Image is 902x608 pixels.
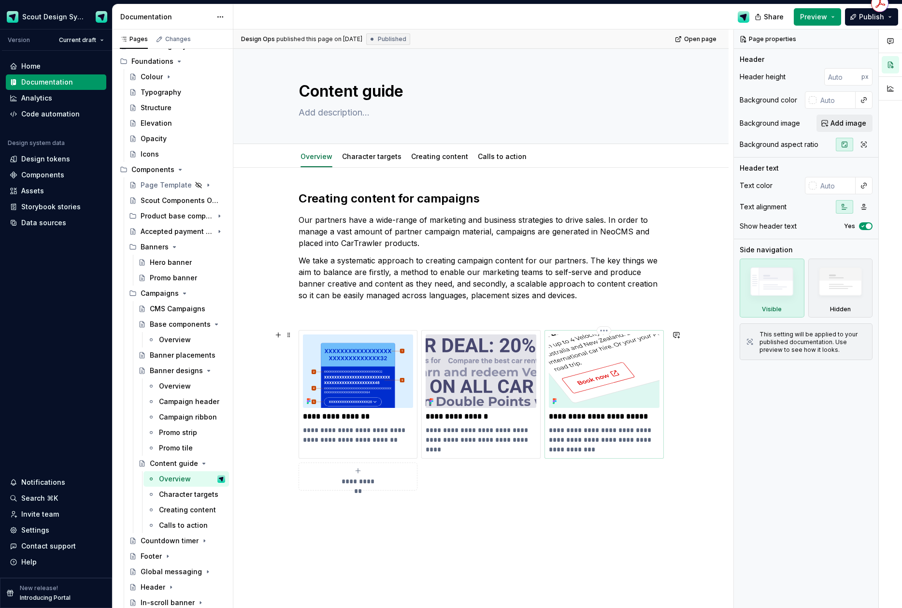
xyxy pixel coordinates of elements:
[125,85,229,100] a: Typography
[672,32,721,46] a: Open page
[8,139,65,147] div: Design system data
[159,335,191,345] div: Overview
[378,35,406,43] span: Published
[143,487,229,502] a: Character targets
[141,72,163,82] div: Colour
[21,109,80,119] div: Code automation
[6,151,106,167] a: Design tokens
[474,146,530,166] div: Calls to action
[159,505,216,515] div: Creating content
[125,286,229,301] div: Campaigns
[150,350,215,360] div: Banner placements
[141,118,172,128] div: Elevation
[6,475,106,490] button: Notifications
[824,68,861,86] input: Auto
[2,6,110,27] button: Scout Design SystemDesign Ops
[141,289,179,298] div: Campaigns
[20,594,71,602] p: Introducing Portal
[159,397,219,406] div: Campaign header
[131,57,173,66] div: Foundations
[120,35,148,43] div: Pages
[116,54,229,69] div: Foundations
[159,381,191,391] div: Overview
[740,72,786,82] div: Header height
[125,193,229,208] a: Scout Components Overview
[150,273,197,283] div: Promo banner
[120,12,212,22] div: Documentation
[684,35,716,43] span: Open page
[96,11,107,23] img: Design Ops
[411,152,468,160] a: Creating content
[150,366,203,376] div: Banner designs
[740,221,797,231] div: Show header text
[165,35,191,43] div: Changes
[125,116,229,131] a: Elevation
[21,509,59,519] div: Invite team
[125,579,229,595] a: Header
[150,459,198,468] div: Content guide
[21,541,76,551] div: Contact support
[816,177,856,194] input: Auto
[141,598,195,608] div: In-scroll banner
[830,305,851,313] div: Hidden
[859,12,884,22] span: Publish
[740,140,818,149] div: Background aspect ratio
[159,443,193,453] div: Promo tile
[59,36,96,44] span: Current draft
[125,177,229,193] a: Page Template
[125,533,229,549] a: Countdown timer
[143,332,229,347] a: Overview
[141,134,167,144] div: Opacity
[141,551,162,561] div: Footer
[740,163,779,173] div: Header text
[6,58,106,74] a: Home
[426,334,536,408] img: b59a1ef1-4f22-45e8-b098-757d8bc0cb9e.svg
[143,409,229,425] a: Campaign ribbon
[6,90,106,106] a: Analytics
[143,440,229,456] a: Promo tile
[478,152,527,160] a: Calls to action
[141,211,214,221] div: Product base components
[143,502,229,518] a: Creating content
[131,165,174,174] div: Components
[21,154,70,164] div: Design tokens
[22,12,84,22] div: Scout Design System
[740,245,793,255] div: Side navigation
[143,425,229,440] a: Promo strip
[808,259,873,318] div: Hidden
[342,152,401,160] a: Character targets
[762,305,782,313] div: Visible
[738,11,749,23] img: Design Ops
[740,259,804,318] div: Visible
[299,214,664,249] p: Our partners have a wide-range of marketing and business strategies to drive sales. In order to m...
[241,35,275,43] span: Design Ops
[297,146,336,166] div: Overview
[21,186,44,196] div: Assets
[134,347,229,363] a: Banner placements
[740,181,773,190] div: Text color
[299,191,664,206] h2: Creating content for campaigns
[159,490,218,499] div: Character targets
[276,35,362,43] div: published this page on [DATE]
[125,564,229,579] a: Global messaging
[844,222,855,230] label: Yes
[143,378,229,394] a: Overview
[125,131,229,146] a: Opacity
[800,12,827,22] span: Preview
[125,208,229,224] div: Product base components
[134,456,229,471] a: Content guide
[21,525,49,535] div: Settings
[6,491,106,506] button: Search ⌘K
[861,73,869,81] p: px
[549,334,659,408] img: 7f8c207b-2a7a-49e9-bb7e-e286639514e9.svg
[301,152,332,160] a: Overview
[6,522,106,538] a: Settings
[407,146,472,166] div: Creating content
[141,103,172,113] div: Structure
[141,149,159,159] div: Icons
[134,301,229,317] a: CMS Campaigns
[21,478,65,487] div: Notifications
[303,334,414,408] img: c8821970-e0e2-47f1-aaab-0d9d3ac95473.svg
[740,55,764,64] div: Header
[21,202,81,212] div: Storybook stories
